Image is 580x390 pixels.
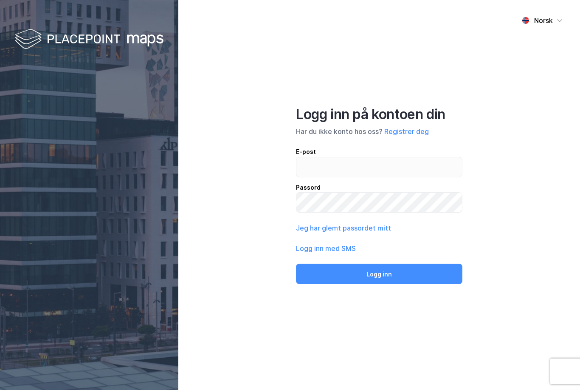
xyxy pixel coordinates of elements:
img: logo-white.f07954bde2210d2a523dddb988cd2aa7.svg [15,27,163,52]
button: Registrer deg [384,126,429,137]
div: Har du ikke konto hos oss? [296,126,462,137]
div: Passord [296,182,462,193]
button: Logg inn [296,264,462,284]
div: Norsk [534,15,553,26]
div: E-post [296,147,462,157]
button: Jeg har glemt passordet mitt [296,223,391,233]
div: Logg inn på kontoen din [296,106,462,123]
button: Logg inn med SMS [296,243,356,253]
